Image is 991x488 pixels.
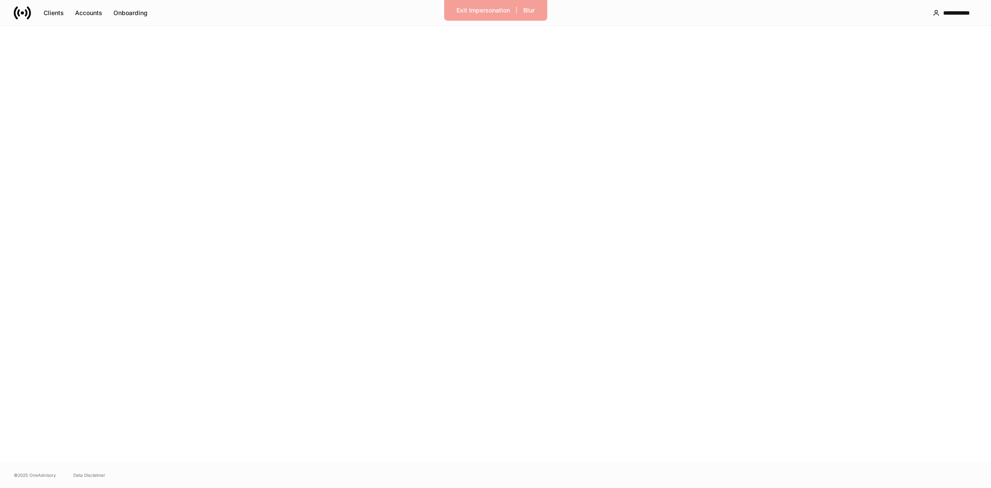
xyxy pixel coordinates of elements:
[523,7,535,13] div: Blur
[113,10,148,16] div: Onboarding
[44,10,64,16] div: Clients
[69,6,108,20] button: Accounts
[38,6,69,20] button: Clients
[14,472,56,479] span: © 2025 OneAdvisory
[75,10,102,16] div: Accounts
[451,3,516,17] button: Exit Impersonation
[518,3,540,17] button: Blur
[456,7,510,13] div: Exit Impersonation
[73,472,105,479] a: Data Disclaimer
[108,6,153,20] button: Onboarding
